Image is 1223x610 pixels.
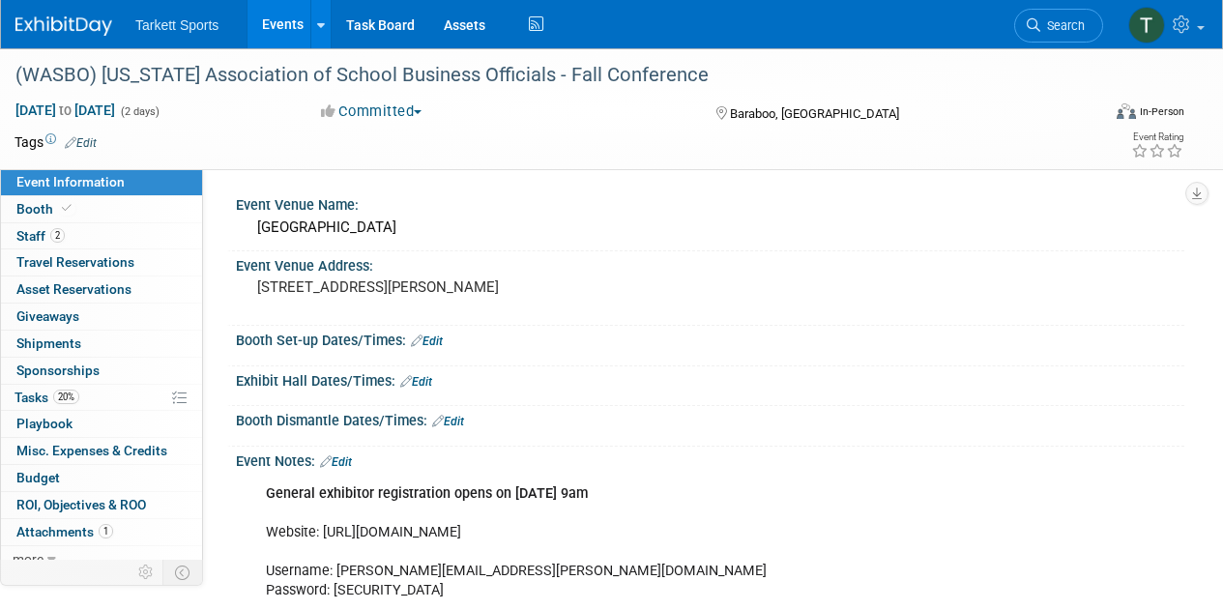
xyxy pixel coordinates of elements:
[16,416,73,431] span: Playbook
[16,363,100,378] span: Sponsorships
[1,249,202,276] a: Travel Reservations
[16,174,125,189] span: Event Information
[1040,18,1085,33] span: Search
[13,551,44,566] span: more
[16,308,79,324] span: Giveaways
[314,102,429,122] button: Committed
[16,228,65,244] span: Staff
[15,132,97,152] td: Tags
[236,326,1184,351] div: Booth Set-up Dates/Times:
[236,251,1184,276] div: Event Venue Address:
[236,406,1184,431] div: Booth Dismantle Dates/Times:
[1139,104,1184,119] div: In-Person
[1,358,202,384] a: Sponsorships
[15,390,79,405] span: Tasks
[1128,7,1165,44] img: Tom Breuer
[99,524,113,538] span: 1
[16,281,131,297] span: Asset Reservations
[53,390,79,404] span: 20%
[9,58,1085,93] div: (WASBO) [US_STATE] Association of School Business Officials - Fall Conference
[15,102,116,119] span: [DATE] [DATE]
[1,276,202,303] a: Asset Reservations
[1117,103,1136,119] img: Format-Inperson.png
[236,190,1184,215] div: Event Venue Name:
[1,304,202,330] a: Giveaways
[1,169,202,195] a: Event Information
[411,334,443,348] a: Edit
[16,335,81,351] span: Shipments
[1,546,202,572] a: more
[236,447,1184,472] div: Event Notes:
[1131,132,1183,142] div: Event Rating
[250,213,1170,243] div: [GEOGRAPHIC_DATA]
[1,385,202,411] a: Tasks20%
[1,331,202,357] a: Shipments
[16,254,134,270] span: Travel Reservations
[257,278,610,296] pre: [STREET_ADDRESS][PERSON_NAME]
[16,443,167,458] span: Misc. Expenses & Credits
[432,415,464,428] a: Edit
[320,455,352,469] a: Edit
[62,203,72,214] i: Booth reservation complete
[730,106,899,121] span: Baraboo, [GEOGRAPHIC_DATA]
[163,560,203,585] td: Toggle Event Tabs
[1,411,202,437] a: Playbook
[50,228,65,243] span: 2
[119,105,160,118] span: (2 days)
[1,438,202,464] a: Misc. Expenses & Credits
[1,196,202,222] a: Booth
[400,375,432,389] a: Edit
[16,524,113,539] span: Attachments
[16,497,146,512] span: ROI, Objectives & ROO
[1,223,202,249] a: Staff2
[16,470,60,485] span: Budget
[15,16,112,36] img: ExhibitDay
[16,201,75,217] span: Booth
[135,17,218,33] span: Tarkett Sports
[1,492,202,518] a: ROI, Objectives & ROO
[1013,101,1184,130] div: Event Format
[65,136,97,150] a: Edit
[130,560,163,585] td: Personalize Event Tab Strip
[1014,9,1103,43] a: Search
[1,465,202,491] a: Budget
[266,485,588,502] b: General exhibitor registration opens on [DATE] 9am
[1,519,202,545] a: Attachments1
[236,366,1184,392] div: Exhibit Hall Dates/Times:
[56,102,74,118] span: to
